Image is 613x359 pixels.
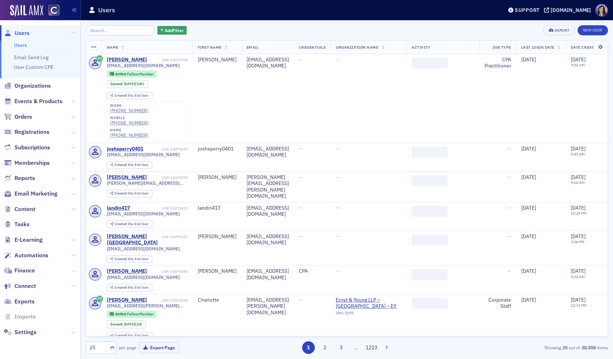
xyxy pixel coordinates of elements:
a: Memberships [4,159,50,167]
span: [PERSON_NAME][EMAIL_ADDRESS][PERSON_NAME][DOMAIN_NAME] [107,180,188,186]
button: Export [543,25,575,35]
a: Users [14,42,27,48]
div: [EMAIL_ADDRESS][DOMAIN_NAME] [247,57,289,69]
span: Created Via : [114,333,135,338]
span: [EMAIL_ADDRESS][DOMAIN_NAME] [107,211,180,216]
div: [EMAIL_ADDRESS][DOMAIN_NAME] [247,268,289,281]
span: — [299,205,303,211]
span: ‌ [412,175,448,186]
span: Memberships [14,159,50,167]
span: [EMAIL_ADDRESS][DOMAIN_NAME] [107,275,180,280]
span: — [299,56,303,63]
a: Events & Products [4,97,62,105]
span: Imports [14,313,36,321]
a: Exports [4,298,35,306]
a: [PERSON_NAME] [107,268,147,275]
div: [EMAIL_ADDRESS][PERSON_NAME][DOMAIN_NAME] [247,297,289,316]
span: Fellow Member [127,71,154,76]
span: Created Via : [114,93,135,98]
div: Joined: 2025-10-11 00:00:00 [107,320,146,328]
a: [PERSON_NAME] [107,174,147,181]
span: Created Via : [114,257,135,261]
div: [EMAIL_ADDRESS][DOMAIN_NAME] [247,233,289,246]
span: Active [115,311,127,316]
span: Email Marketing [14,190,57,198]
a: Subscriptions [4,144,50,152]
div: home [110,128,148,132]
span: — [507,145,511,152]
a: Connect [4,282,36,290]
div: Created Via: End User [107,255,152,263]
span: — [336,268,340,274]
div: USR-14074696 [148,269,188,274]
span: [DATE] [521,268,536,274]
a: Reports [4,174,35,182]
a: [PHONE_NUMBER] [110,120,148,126]
span: — [507,233,511,240]
a: Imports [4,313,36,321]
span: — [336,233,340,240]
button: Export Page [139,342,179,353]
a: New User [578,25,608,35]
span: — [299,174,303,180]
span: Created Via : [114,222,135,226]
div: Export [555,29,570,32]
span: Events & Products [14,97,62,105]
span: — [299,145,303,152]
div: End User [114,192,149,196]
span: … [351,344,361,351]
div: End User [114,334,149,338]
div: (10h) [124,82,144,86]
span: Orders [14,113,32,121]
span: Finance [14,267,35,275]
a: Tasks [4,220,30,228]
a: Automations [4,251,48,259]
span: [DATE] [571,56,586,63]
span: [DATE] [571,268,586,274]
a: [PERSON_NAME][GEOGRAPHIC_DATA] [107,233,161,246]
img: SailAMX [10,5,43,17]
a: joshsperry0401 [107,146,143,152]
div: work [110,104,148,108]
span: [DATE] [571,205,586,211]
span: [DATE] [521,233,536,240]
time: 10:25 PM [571,211,587,216]
a: Registrations [4,128,49,136]
div: USR-14075708 [148,58,188,62]
div: [PERSON_NAME] [198,233,236,240]
a: Orders [4,113,32,121]
span: [EMAIL_ADDRESS][DOMAIN_NAME] [107,246,180,251]
span: [DATE] [521,174,536,180]
span: Exports [14,298,35,306]
strong: 25 [561,344,569,351]
div: USR-14075161 [162,235,188,239]
div: mobile [110,116,148,120]
div: [PERSON_NAME] [198,268,236,275]
span: Reports [14,174,35,182]
div: End User [114,163,149,167]
span: Automations [14,251,48,259]
time: 9:45 AM [571,152,585,157]
span: — [507,268,511,274]
div: CPA Practitioner [484,57,511,69]
a: View Homepage [43,5,60,17]
span: Activity [412,45,430,50]
div: joshsperry0401 [198,146,236,152]
span: — [507,205,511,211]
a: [PHONE_NUMBER] [110,108,148,113]
span: Profile [595,4,608,17]
div: [DOMAIN_NAME] [551,7,591,13]
a: Active Fellow Member [110,71,153,76]
div: USR-14075423 [131,206,188,211]
img: SailAMX [48,5,60,16]
span: ‌ [412,58,448,69]
h1: Users [98,6,115,14]
span: Email [247,45,259,50]
span: Created Via : [114,285,135,290]
a: Email Marketing [4,190,57,198]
